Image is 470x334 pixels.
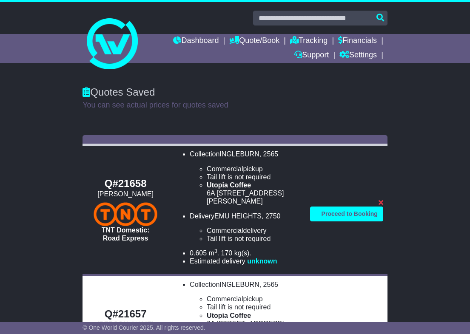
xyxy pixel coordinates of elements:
[207,227,243,234] span: Commercial
[219,150,259,158] span: INGLEBURN
[338,34,377,48] a: Financials
[259,281,278,288] span: , 2565
[247,258,277,265] span: unknown
[207,165,302,173] li: pickup
[214,212,262,220] span: EMU HEIGHTS
[190,150,302,205] li: Collection
[190,249,207,257] span: 0.605
[207,181,302,189] div: Utopia Coffee
[290,34,328,48] a: Tracking
[214,248,217,254] sup: 3
[207,189,302,205] div: 6A [STREET_ADDRESS][PERSON_NAME]
[83,86,387,99] div: Quotes Saved
[94,202,157,226] img: TNT Domestic: Road Express
[207,235,302,243] li: Tail lift is not required
[294,48,329,63] a: Support
[173,34,219,48] a: Dashboard
[207,303,302,311] li: Tail lift is not required
[229,34,279,48] a: Quote/Book
[190,212,302,243] li: Delivery
[87,178,164,190] div: Q#21658
[83,324,205,331] span: © One World Courier 2025. All rights reserved.
[207,226,302,235] li: delivery
[219,281,259,288] span: INGLEBURN
[190,257,302,265] li: Estimated delivery
[87,320,164,328] div: [PERSON_NAME]
[87,308,164,320] div: Q#21657
[87,190,164,198] div: [PERSON_NAME]
[102,226,150,242] span: TNT Domestic: Road Express
[310,207,383,221] a: Proceed to Booking
[207,173,302,181] li: Tail lift is not required
[207,295,302,303] li: pickup
[234,249,251,257] span: kg(s).
[207,165,243,173] span: Commercial
[83,101,387,110] p: You can see actual prices for quotes saved
[339,48,377,63] a: Settings
[209,249,219,257] span: m .
[207,295,243,303] span: Commercial
[259,150,278,158] span: , 2565
[221,249,233,257] span: 170
[207,311,302,320] div: Utopia Coffee
[262,212,280,220] span: , 2750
